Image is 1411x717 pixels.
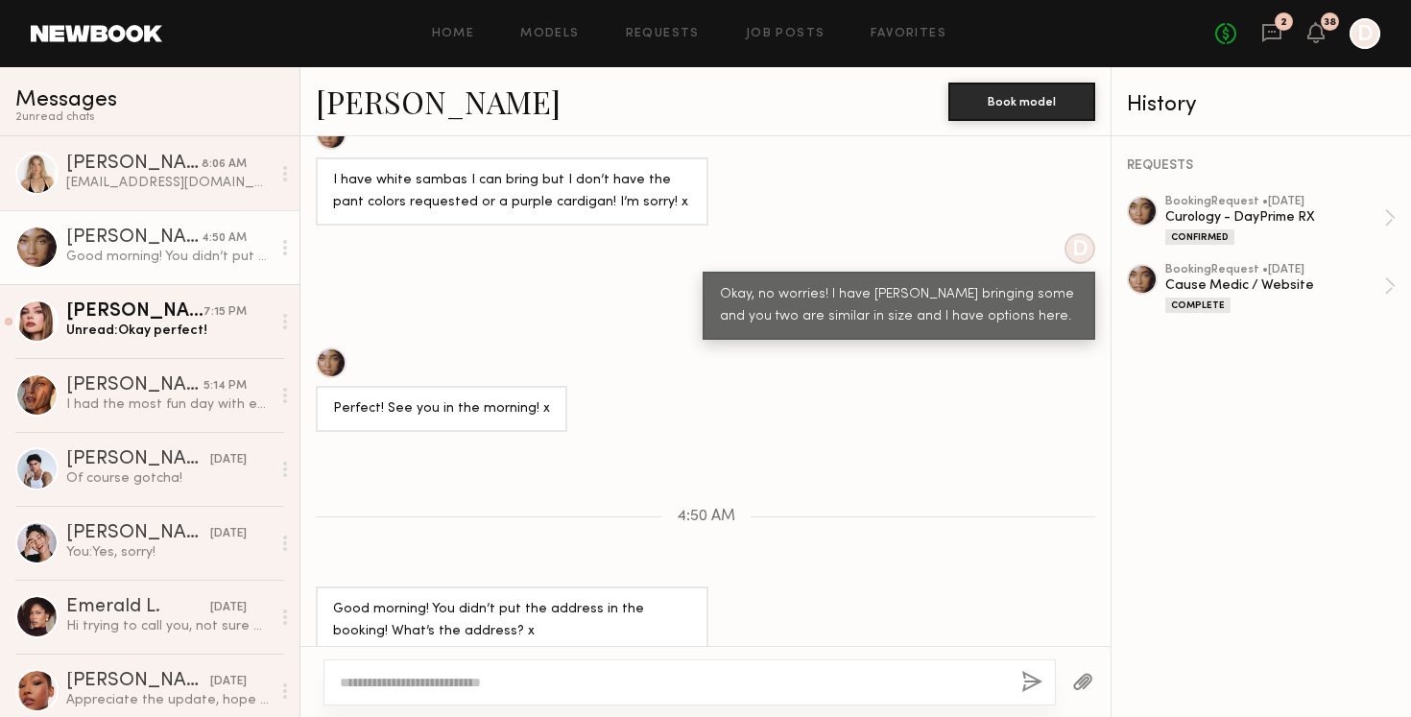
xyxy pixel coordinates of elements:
a: Models [520,28,579,40]
div: 8:06 AM [202,155,247,174]
div: [DATE] [210,673,247,691]
div: 4:50 AM [202,229,247,248]
div: [PERSON_NAME] [66,450,210,469]
span: 4:50 AM [677,509,735,525]
a: 2 [1261,22,1282,46]
div: Perfect! See you in the morning! x [333,398,550,420]
div: Appreciate the update, hope to work with you on the next one! [66,691,271,709]
div: [EMAIL_ADDRESS][DOMAIN_NAME] :) [66,174,271,192]
div: 38 [1324,17,1336,28]
a: Favorites [871,28,946,40]
div: Good morning! You didn’t put the address in the booking! What’s the address? x [333,599,691,643]
div: 5:14 PM [203,377,247,395]
div: Okay, no worries! I have [PERSON_NAME] bringing some and you two are similar in size and I have o... [720,284,1078,328]
a: Job Posts [746,28,825,40]
div: Emerald L. [66,598,210,617]
div: Complete [1165,298,1231,313]
div: REQUESTS [1127,159,1396,173]
div: [PERSON_NAME] [66,228,202,248]
div: Confirmed [1165,229,1234,245]
div: [PERSON_NAME] [66,302,203,322]
div: booking Request • [DATE] [1165,264,1384,276]
div: Cause Medic / Website [1165,276,1384,295]
div: You: Yes, sorry! [66,543,271,562]
a: [PERSON_NAME] [316,81,561,122]
div: Curology - DayPrime RX [1165,208,1384,227]
div: [DATE] [210,599,247,617]
button: Book model [948,83,1095,121]
div: [PERSON_NAME] [66,524,210,543]
div: Of course gotcha! [66,469,271,488]
div: Hi trying to call you, not sure where the studio is [66,617,271,635]
div: [DATE] [210,451,247,469]
a: Home [432,28,475,40]
span: Messages [15,89,117,111]
div: [DATE] [210,525,247,543]
div: [PERSON_NAME] [66,155,202,174]
div: History [1127,94,1396,116]
div: I had the most fun day with everyone! Thank you so much for having me. You guys are so amazing an... [66,395,271,414]
a: Book model [948,92,1095,108]
a: bookingRequest •[DATE]Curology - DayPrime RXConfirmed [1165,196,1396,245]
div: [PERSON_NAME] [66,672,210,691]
a: bookingRequest •[DATE]Cause Medic / WebsiteComplete [1165,264,1396,313]
a: Requests [626,28,700,40]
div: 2 [1280,17,1287,28]
div: Good morning! You didn’t put the address in the booking! What’s the address? x [66,248,271,266]
div: [PERSON_NAME] [66,376,203,395]
div: 7:15 PM [203,303,247,322]
div: I have white sambas I can bring but I don’t have the pant colors requested or a purple cardigan! ... [333,170,691,214]
a: D [1350,18,1380,49]
div: booking Request • [DATE] [1165,196,1384,208]
div: Unread: Okay perfect! [66,322,271,340]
